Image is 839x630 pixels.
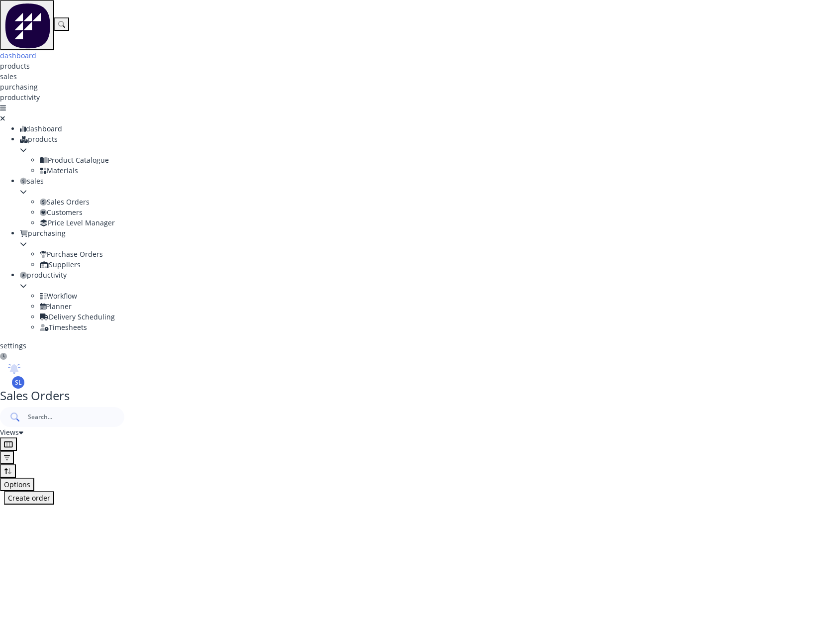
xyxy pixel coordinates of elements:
[40,301,839,312] div: Planner
[28,407,125,427] input: Search...
[4,491,54,505] button: Create order
[40,322,839,332] div: Timesheets
[40,155,839,165] div: Product Catalogue
[40,312,839,322] div: Delivery Scheduling
[20,176,839,186] div: sales
[40,217,839,228] div: Price Level Manager
[15,378,22,387] span: SL
[4,1,50,49] img: Factory
[40,249,839,259] div: Purchase Orders
[20,123,839,134] div: dashboard
[20,228,839,238] div: purchasing
[40,259,839,270] div: Suppliers
[40,207,839,217] div: Customers
[20,270,839,280] div: productivity
[40,165,839,176] div: Materials
[20,134,839,144] div: products
[40,197,839,207] div: Sales Orders
[40,291,839,301] div: Workflow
